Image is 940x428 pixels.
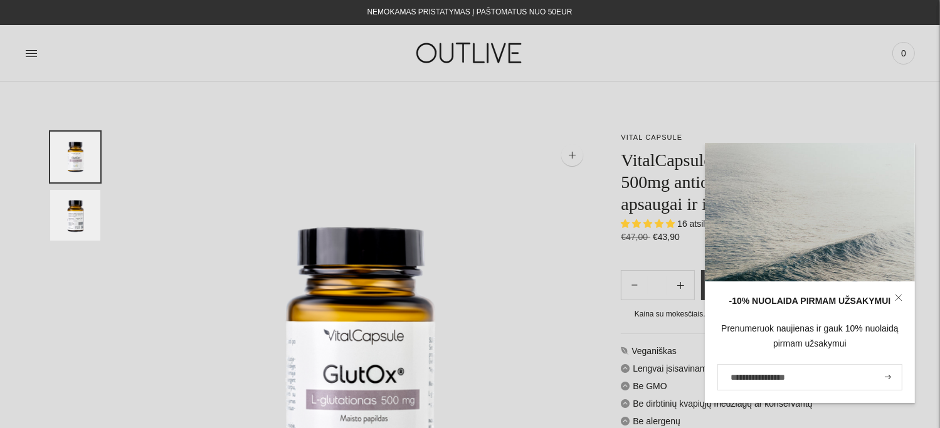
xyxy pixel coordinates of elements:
[717,321,902,352] div: Prenumeruok naujienas ir gauk 10% nuolaidą pirmam užsakymui
[701,270,891,300] button: Į krepšelį
[621,149,890,215] h1: VitalCapsule Glutox L-Glutationas 500mg antioksidantas ląstelių apsaugai ir imunitetui 30kaps
[367,5,573,20] div: NEMOKAMAS PRISTATYMAS Į PAŠTOMATUS NUO 50EUR
[717,294,902,309] div: -10% NUOLAIDA PIRMAM UŽSAKYMUI
[892,39,915,67] a: 0
[895,44,912,62] span: 0
[621,219,677,229] span: 5.00 stars
[621,270,648,300] button: Add product quantity
[50,190,100,241] button: Translation missing: en.general.accessibility.image_thumbail
[621,232,650,242] s: €47,00
[621,308,890,321] div: Kaina su mokesčiais. apskaičiuojama apmokėjimo metu.
[667,270,694,300] button: Subtract product quantity
[392,31,549,75] img: OUTLIVE
[648,276,667,295] input: Product quantity
[653,232,680,242] span: €43,90
[621,133,682,141] a: VITAL CAPSULE
[677,219,733,229] span: 16 atsiliepimai
[50,132,100,182] button: Translation missing: en.general.accessibility.image_thumbail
